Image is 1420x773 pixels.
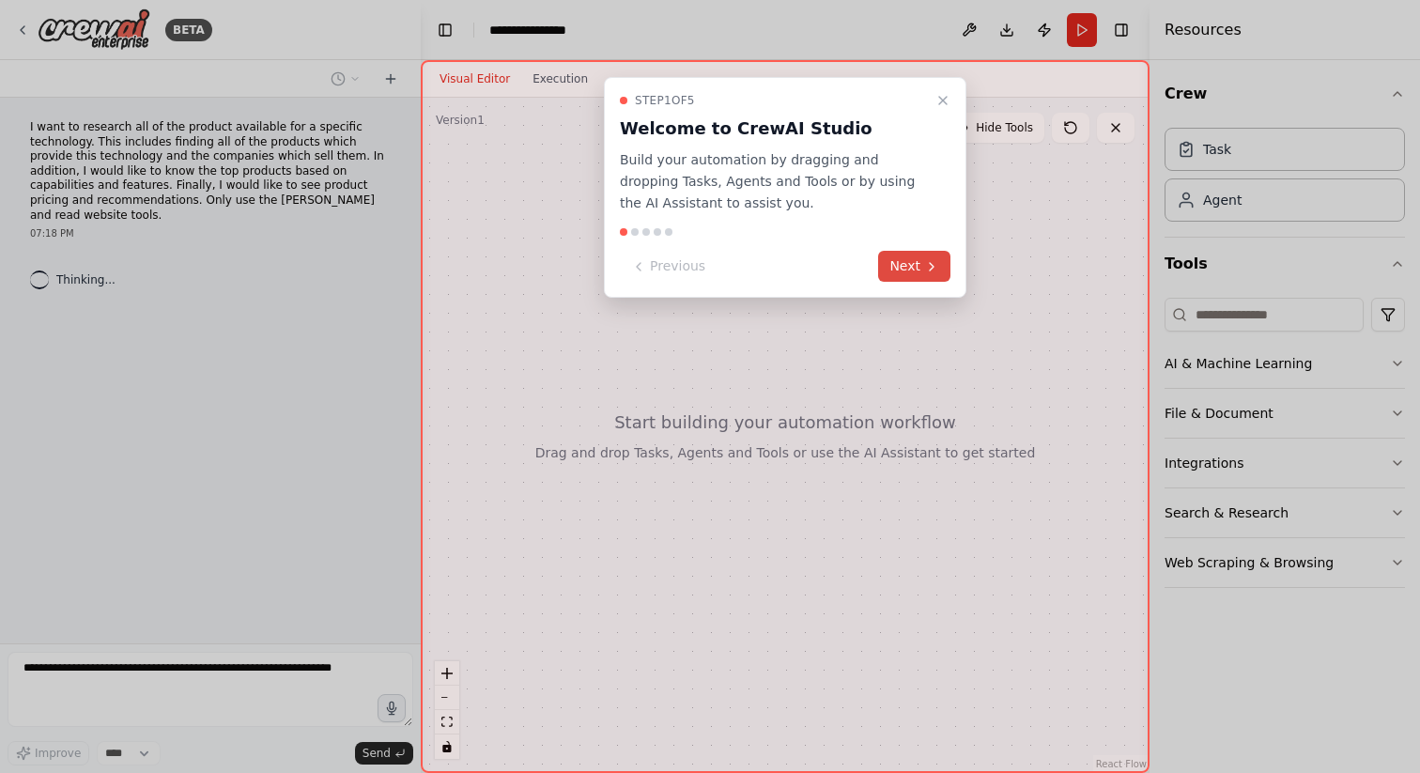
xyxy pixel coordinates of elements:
button: Close walkthrough [932,89,954,112]
h3: Welcome to CrewAI Studio [620,116,928,142]
span: Step 1 of 5 [635,93,695,108]
button: Next [878,251,950,282]
p: Build your automation by dragging and dropping Tasks, Agents and Tools or by using the AI Assista... [620,149,928,213]
button: Hide left sidebar [432,17,458,43]
button: Previous [620,251,717,282]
